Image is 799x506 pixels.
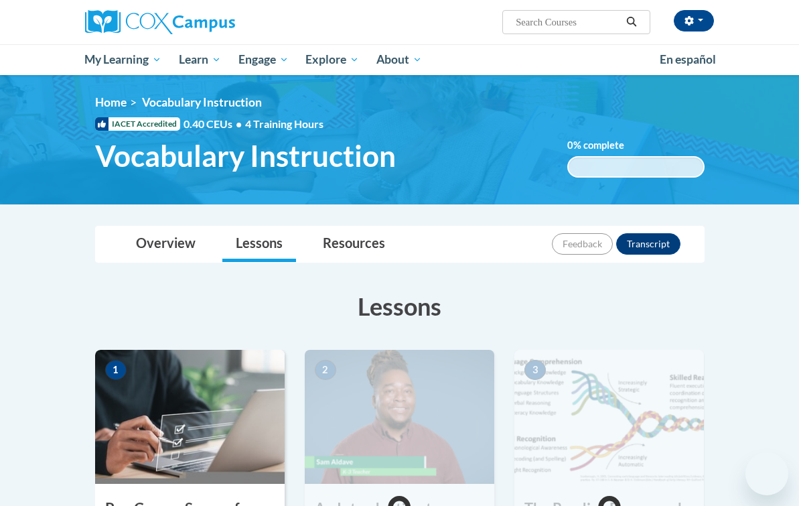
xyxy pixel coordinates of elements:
[85,10,235,34] img: Cox Campus
[236,117,242,130] span: •
[245,117,323,130] span: 4 Training Hours
[524,360,546,380] span: 3
[305,350,494,484] img: Course Image
[142,95,262,109] span: Vocabulary Instruction
[170,44,230,75] a: Learn
[85,10,281,34] a: Cox Campus
[514,14,622,30] input: Search Courses
[297,44,368,75] a: Explore
[622,14,642,30] button: Search
[123,227,209,262] a: Overview
[745,452,788,495] iframe: Button to launch messaging window
[368,44,431,75] a: About
[616,233,680,255] button: Transcript
[305,52,359,68] span: Explore
[552,233,613,255] button: Feedback
[105,360,127,380] span: 1
[567,138,644,153] label: % complete
[674,10,714,31] button: Account Settings
[75,44,725,75] div: Main menu
[309,227,398,262] a: Resources
[95,290,705,323] h3: Lessons
[84,52,161,68] span: My Learning
[376,52,422,68] span: About
[514,350,704,484] img: Course Image
[95,350,285,484] img: Course Image
[230,44,297,75] a: Engage
[95,117,180,131] span: IACET Accredited
[95,95,127,109] a: Home
[76,44,171,75] a: My Learning
[184,117,245,131] span: 0.40 CEUs
[95,138,396,174] span: Vocabulary Instruction
[567,139,573,151] span: 0
[660,52,716,66] span: En español
[238,52,289,68] span: Engage
[315,360,336,380] span: 2
[222,227,296,262] a: Lessons
[179,52,221,68] span: Learn
[651,46,725,74] a: En español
